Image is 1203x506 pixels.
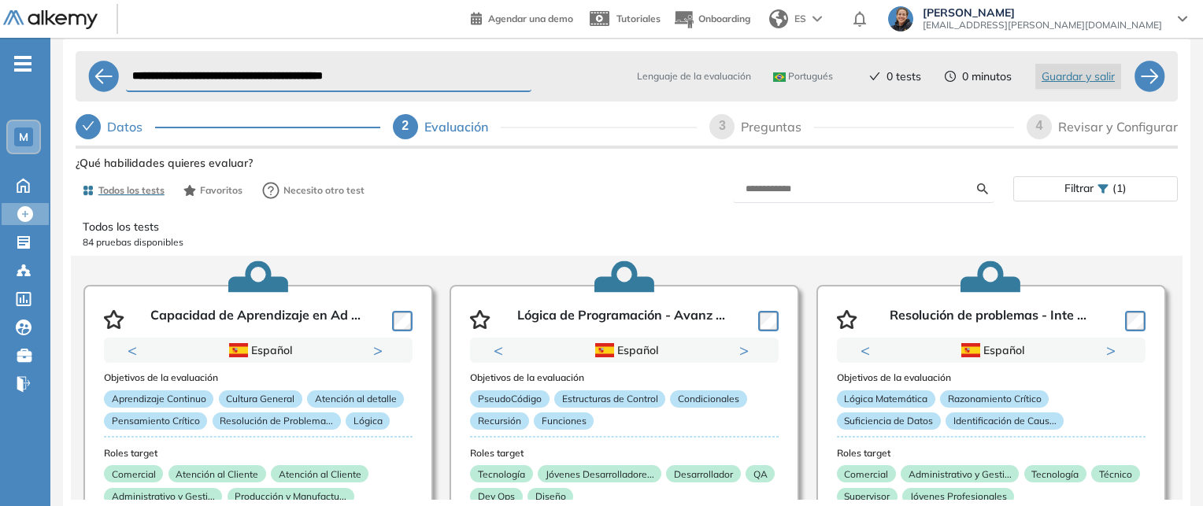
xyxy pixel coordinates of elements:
p: Comercial [837,465,896,482]
h3: Roles target [837,448,1146,459]
img: world [769,9,788,28]
img: arrow [812,16,822,22]
p: Atención al Cliente [271,465,368,482]
span: Agendar una demo [488,13,573,24]
p: Lógica de Programación - Avanz ... [517,308,725,331]
span: Favoritos [200,183,242,198]
button: Favoritos [177,177,249,204]
p: Capacidad de Aprendizaje en Ad ... [150,308,361,331]
p: Tecnología [1024,465,1086,482]
span: clock-circle [945,71,956,82]
div: Datos [107,114,155,139]
p: Lógica [346,412,390,430]
div: Español [160,342,357,359]
span: 4 [1036,119,1043,132]
button: Previous [128,342,143,358]
button: Next [373,342,389,358]
p: Todos los tests [83,219,1171,235]
span: Tutoriales [616,13,661,24]
p: Estructuras de Control [554,390,665,408]
p: Tecnología [470,465,532,482]
span: [PERSON_NAME] [923,6,1162,19]
p: Desarrollador [666,465,740,482]
p: Identificación de Caus... [946,412,1064,430]
p: Funciones [534,412,594,430]
p: QA [746,465,775,482]
p: Aprendizaje Continuo [104,390,213,408]
span: Lenguaje de la evaluación [637,69,751,83]
h3: Objetivos de la evaluación [104,372,413,383]
h3: Objetivos de la evaluación [470,372,779,383]
p: Dev Ops [470,488,522,505]
span: (1) [1112,177,1127,200]
p: Jóvenes Profesionales [902,488,1014,505]
p: Diseño [527,488,573,505]
p: Jóvenes Desarrolladore... [538,465,661,482]
p: Resolución de problemas - Inte ... [890,308,1086,331]
span: 3 [719,119,726,132]
button: 1 [605,363,624,365]
button: 2 [265,363,277,365]
button: 1 [972,363,991,365]
p: Administrativo y Gesti... [104,488,222,505]
div: 3Preguntas [709,114,1014,139]
button: Necesito otro test [255,175,372,206]
div: Datos [76,114,380,139]
button: Todos los tests [76,177,171,204]
img: ESP [595,343,614,357]
p: Administrativo y Gesti... [901,465,1019,482]
div: 2Evaluación [393,114,698,139]
h3: Roles target [470,448,779,459]
div: Español [526,342,724,359]
div: Revisar y Configurar [1058,114,1178,139]
span: Portugués [773,70,833,83]
button: 2 [631,363,643,365]
p: Atención al Cliente [168,465,266,482]
span: 0 tests [887,68,921,85]
p: Lógica Matemática [837,390,935,408]
p: Suficiencia de Datos [837,412,941,430]
span: Todos los tests [98,183,165,198]
p: PseudoCódigo [470,390,549,408]
button: Guardar y salir [1035,64,1121,89]
p: Atención al detalle [307,390,404,408]
span: check [82,120,94,132]
p: Técnico [1091,465,1139,482]
span: ¿Qué habilidades quieres evaluar? [76,155,253,172]
p: Razonamiento Crítico [940,390,1049,408]
span: Filtrar [1064,177,1094,200]
span: M [19,131,28,143]
div: Español [893,342,1090,359]
p: Supervisor [837,488,898,505]
p: Recursión [470,412,528,430]
p: Condicionales [670,390,746,408]
span: Onboarding [698,13,750,24]
span: [EMAIL_ADDRESS][PERSON_NAME][DOMAIN_NAME] [923,19,1162,31]
span: Guardar y salir [1042,68,1115,85]
div: 4Revisar y Configurar [1027,114,1178,139]
img: ESP [229,343,248,357]
span: Necesito otro test [283,183,365,198]
p: Producción y Manufactu... [228,488,354,505]
img: ESP [961,343,980,357]
p: 84 pruebas disponibles [83,235,1171,249]
h3: Roles target [104,448,413,459]
p: Resolución de Problema... [213,412,341,430]
button: 2 [998,363,1010,365]
div: Evaluación [424,114,501,139]
button: Previous [494,342,509,358]
h3: Objetivos de la evaluación [837,372,1146,383]
p: Pensamiento Crítico [104,412,207,430]
button: Next [1106,342,1122,358]
button: Next [739,342,755,358]
p: Comercial [104,465,163,482]
div: Preguntas [741,114,814,139]
i: - [14,62,31,65]
button: Previous [861,342,876,358]
span: check [869,71,880,82]
img: BRA [773,72,786,82]
button: 1 [239,363,258,365]
a: Agendar una demo [471,8,573,27]
span: 2 [402,119,409,132]
img: Logo [3,10,98,30]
